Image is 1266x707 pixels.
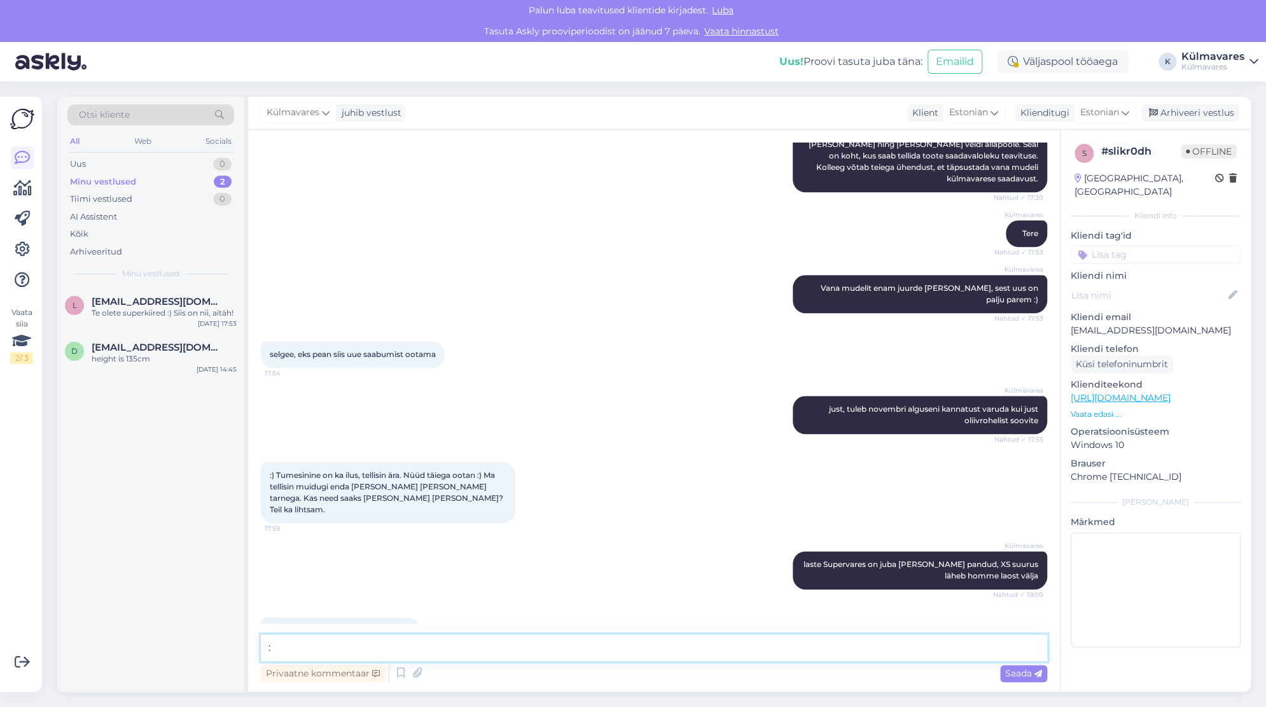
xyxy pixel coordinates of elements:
[261,665,385,682] div: Privaatne kommentaar
[779,55,803,67] b: Uus!
[803,559,1040,580] span: laste Supervares on juba [PERSON_NAME] pandud, XS suurus läheb homme laost välja
[1101,144,1181,159] div: # slikr0dh
[928,50,982,74] button: Emailid
[996,265,1043,274] span: Külmavares
[92,342,224,353] span: danguolesammal@gmail.com
[71,346,78,356] span: d
[994,314,1043,323] span: Nähtud ✓ 17:53
[1015,106,1069,120] div: Klienditugi
[993,590,1043,599] span: Nähtud ✓ 18:00
[996,210,1043,220] span: Külmavares
[949,106,988,120] span: Estonian
[213,193,232,206] div: 0
[1071,496,1241,508] div: [PERSON_NAME]
[779,54,922,69] div: Proovi tasuta juba täna:
[70,176,136,188] div: Minu vestlused
[1158,53,1176,71] div: K
[132,133,154,150] div: Web
[1141,104,1239,122] div: Arhiveeri vestlus
[1071,288,1226,302] input: Lisa nimi
[67,133,82,150] div: All
[994,193,1043,202] span: Nähtud ✓ 17:30
[996,386,1043,395] span: Külmavares
[1071,324,1241,337] p: [EMAIL_ADDRESS][DOMAIN_NAME]
[70,228,88,241] div: Kõik
[1071,356,1173,373] div: Küsi telefoninumbrit
[1071,378,1241,391] p: Klienditeekond
[996,541,1043,550] span: Külmavares
[267,106,319,120] span: Külmavares
[70,211,117,223] div: AI Assistent
[10,307,33,364] div: Vaata siia
[1022,228,1038,238] span: Tere
[70,246,122,258] div: Arhiveeritud
[1082,148,1087,158] span: s
[1075,172,1215,199] div: [GEOGRAPHIC_DATA], [GEOGRAPHIC_DATA]
[270,470,505,514] span: :) Tumesinine on ka ilus, tellisin ära. Nüüd täiega ootan :) Ma tellisin muidugi enda [PERSON_NAM...
[1181,52,1258,72] a: KülmavaresKülmavares
[265,368,312,378] span: 17:54
[1071,210,1241,221] div: Kliendi info
[1071,515,1241,529] p: Märkmed
[1071,392,1171,403] a: [URL][DOMAIN_NAME]
[821,283,1040,304] span: Vana mudelit enam juurde [PERSON_NAME], sest uus on palju parem :)
[907,106,938,120] div: Klient
[1071,457,1241,470] p: Brauser
[1071,438,1241,452] p: Windows 10
[1005,668,1042,679] span: Saada
[92,307,237,319] div: Te olete superkiired :) Siis on nii, aitäh!
[213,158,232,171] div: 0
[1071,245,1241,264] input: Lisa tag
[197,365,237,374] div: [DATE] 14:45
[1181,62,1244,72] div: Külmavares
[122,268,179,279] span: Minu vestlused
[829,404,1040,425] span: just, tuleb novembri alguseni kannatust varuda kui just oliivrohelist soovite
[994,435,1043,444] span: Nähtud ✓ 17:55
[203,133,234,150] div: Socials
[998,50,1128,73] div: Väljaspool tööaega
[1071,425,1241,438] p: Operatsioonisüsteem
[73,300,77,310] span: l
[1071,342,1241,356] p: Kliendi telefon
[270,349,436,359] span: selgee, eks pean siis uue saabumist ootama
[261,634,1047,661] textarea: :
[92,296,224,307] span: liina.luhats@gmail.com
[708,4,737,16] span: Luba
[337,106,401,120] div: juhib vestlust
[1080,106,1119,120] span: Estonian
[10,353,33,364] div: 2 / 3
[10,107,34,131] img: Askly Logo
[265,524,312,533] span: 17:59
[1071,269,1241,283] p: Kliendi nimi
[700,25,783,37] a: Vaata hinnastust
[994,248,1043,257] span: Nähtud ✓ 17:53
[70,158,86,171] div: Uus
[214,176,232,188] div: 2
[1071,311,1241,324] p: Kliendi email
[70,193,132,206] div: Tiimi vestlused
[198,319,237,328] div: [DATE] 17:53
[1071,470,1241,484] p: Chrome [TECHNICAL_ID]
[1071,409,1241,420] p: Vaata edasi ...
[1071,229,1241,242] p: Kliendi tag'id
[79,108,130,122] span: Otsi kliente
[1181,144,1237,158] span: Offline
[1181,52,1244,62] div: Külmavares
[92,353,237,365] div: height is 135cm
